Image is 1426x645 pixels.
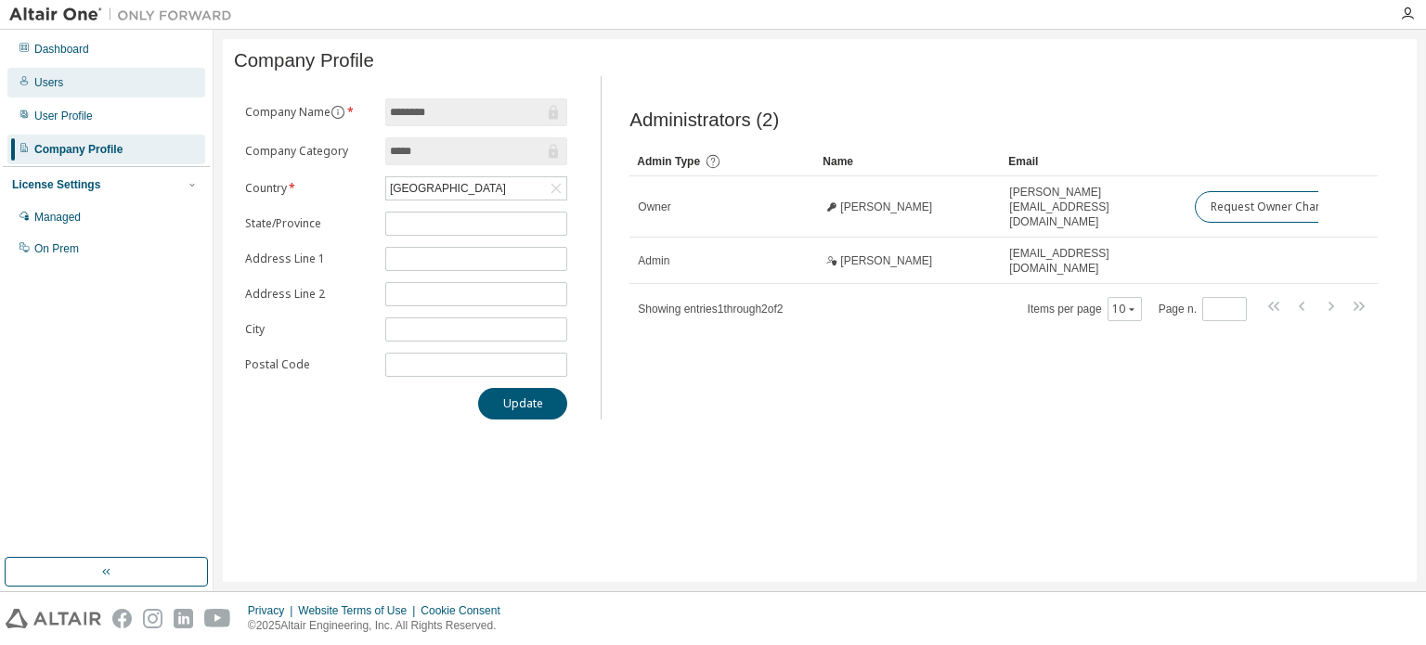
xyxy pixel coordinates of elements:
img: youtube.svg [204,609,231,628]
label: Company Name [245,105,374,120]
span: Page n. [1159,297,1247,321]
span: Owner [638,200,670,214]
div: [GEOGRAPHIC_DATA] [387,178,509,199]
label: City [245,322,374,337]
div: Cookie Consent [421,603,511,618]
img: facebook.svg [112,609,132,628]
button: Request Owner Change [1195,191,1352,223]
span: Items per page [1028,297,1142,321]
label: Address Line 2 [245,287,374,302]
span: [PERSON_NAME][EMAIL_ADDRESS][DOMAIN_NAME] [1009,185,1178,229]
button: information [331,105,345,120]
div: Website Terms of Use [298,603,421,618]
button: 10 [1112,302,1137,316]
span: Administrators (2) [629,110,779,131]
div: On Prem [34,241,79,256]
span: [EMAIL_ADDRESS][DOMAIN_NAME] [1009,246,1178,276]
span: Company Profile [234,50,374,71]
div: Name [823,147,993,176]
button: Update [478,388,567,419]
div: Managed [34,210,81,225]
div: Email [1008,147,1179,176]
span: Showing entries 1 through 2 of 2 [638,303,783,316]
img: Altair One [9,6,241,24]
img: linkedin.svg [174,609,193,628]
span: [PERSON_NAME] [840,253,932,268]
span: Admin [638,253,669,268]
label: Address Line 1 [245,252,374,266]
div: Privacy [248,603,298,618]
img: instagram.svg [143,609,162,628]
div: [GEOGRAPHIC_DATA] [386,177,566,200]
div: User Profile [34,109,93,123]
label: Company Category [245,144,374,159]
div: Company Profile [34,142,123,157]
label: Country [245,181,374,196]
div: Dashboard [34,42,89,57]
label: Postal Code [245,357,374,372]
img: altair_logo.svg [6,609,101,628]
span: Admin Type [637,155,700,168]
span: [PERSON_NAME] [840,200,932,214]
div: License Settings [12,177,100,192]
p: © 2025 Altair Engineering, Inc. All Rights Reserved. [248,618,512,634]
label: State/Province [245,216,374,231]
div: Users [34,75,63,90]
